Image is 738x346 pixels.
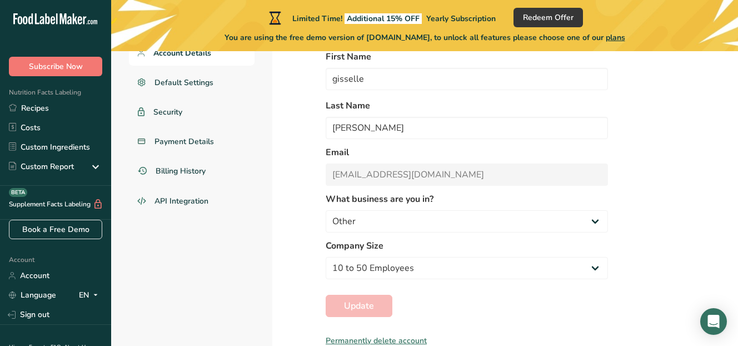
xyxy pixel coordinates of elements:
label: Company Size [326,239,608,253]
a: Account Details [129,41,255,66]
span: API Integration [154,195,208,207]
a: Language [9,285,56,305]
a: API Integration [129,188,255,215]
span: Additional 15% OFF [345,13,422,24]
span: Subscribe Now [29,61,83,72]
div: Open Intercom Messenger [700,308,727,335]
button: Redeem Offer [513,8,583,27]
div: Limited Time! [267,11,496,24]
span: Account Details [153,47,211,59]
label: What business are you in? [326,192,608,206]
span: plans [606,32,625,43]
span: Billing History [156,165,206,177]
span: Default Settings [154,77,213,88]
a: Default Settings [129,70,255,95]
span: Yearly Subscription [426,13,496,24]
label: Last Name [326,99,608,112]
span: Redeem Offer [523,12,574,23]
label: Email [326,146,608,159]
div: BETA [9,188,27,197]
span: You are using the free demo version of [DOMAIN_NAME], to unlock all features please choose one of... [225,32,625,43]
a: Security [129,100,255,125]
div: Custom Report [9,161,74,172]
button: Subscribe Now [9,57,102,76]
a: Book a Free Demo [9,220,102,239]
span: Payment Details [154,136,214,147]
a: Billing History [129,159,255,184]
label: First Name [326,50,608,63]
span: Security [153,106,182,118]
button: Update [326,295,392,317]
span: Update [344,299,374,313]
a: Payment Details [129,129,255,154]
div: EN [79,289,102,302]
